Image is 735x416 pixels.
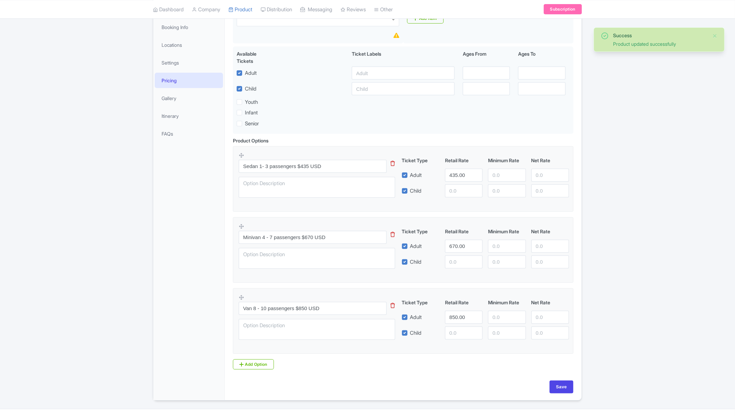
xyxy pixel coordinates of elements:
[488,169,526,182] input: 0.0
[399,299,442,306] div: Ticket Type
[488,184,526,197] input: 0.0
[155,19,223,35] a: Booking Info
[442,157,485,164] div: Retail Rate
[442,299,485,306] div: Retail Rate
[544,4,582,14] a: Subscription
[155,37,223,53] a: Locations
[445,184,483,197] input: 0.0
[155,91,223,106] a: Gallery
[529,299,572,306] div: Net Rate
[237,50,274,65] div: Available Tickets
[245,69,257,77] label: Adult
[459,50,514,65] div: Ages From
[410,329,422,337] label: Child
[410,171,422,179] label: Adult
[445,255,483,268] input: 0.0
[445,169,483,182] input: 0.0
[399,228,442,235] div: Ticket Type
[531,184,569,197] input: 0.0
[613,32,707,39] div: Success
[550,380,573,393] input: Save
[245,120,259,128] label: Senior
[445,311,483,324] input: 0.0
[410,187,422,195] label: Child
[488,327,526,339] input: 0.0
[485,299,528,306] div: Minimum Rate
[712,32,718,40] button: Close
[399,157,442,164] div: Ticket Type
[488,311,526,324] input: 0.0
[239,231,387,244] input: Option Name
[529,228,572,235] div: Net Rate
[352,82,455,95] input: Child
[155,73,223,88] a: Pricing
[445,327,483,339] input: 0.0
[233,359,274,370] a: Add Option
[245,109,258,117] label: Infant
[239,302,387,315] input: Option Name
[245,85,256,93] label: Child
[410,258,422,266] label: Child
[239,160,387,173] input: Option Name
[488,255,526,268] input: 0.0
[514,50,569,65] div: Ages To
[352,67,455,80] input: Adult
[531,327,569,339] input: 0.0
[488,240,526,253] input: 0.0
[348,50,459,65] div: Ticket Labels
[485,228,528,235] div: Minimum Rate
[410,242,422,250] label: Adult
[245,98,258,106] label: Youth
[485,157,528,164] div: Minimum Rate
[155,126,223,141] a: FAQs
[155,55,223,70] a: Settings
[155,108,223,124] a: Itinerary
[529,157,572,164] div: Net Rate
[442,228,485,235] div: Retail Rate
[410,314,422,321] label: Adult
[531,240,569,253] input: 0.0
[531,255,569,268] input: 0.0
[233,137,268,144] div: Product Options
[531,169,569,182] input: 0.0
[445,240,483,253] input: 0.0
[613,40,707,47] div: Product updated successfully
[531,311,569,324] input: 0.0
